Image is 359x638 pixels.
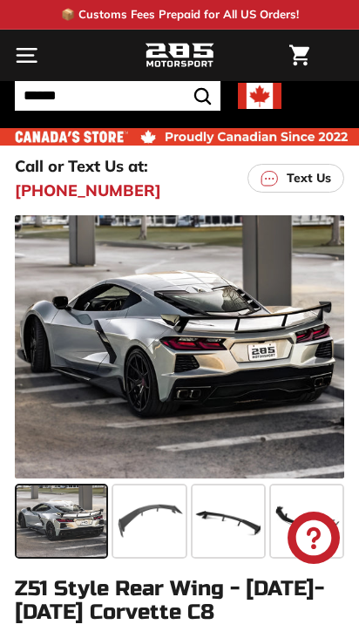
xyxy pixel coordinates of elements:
img: Logo_285_Motorsport_areodynamics_components [145,41,214,71]
inbox-online-store-chat: Shopify online store chat [282,512,345,568]
p: 📦 Customs Fees Prepaid for All US Orders! [61,6,299,24]
a: [PHONE_NUMBER] [15,179,161,202]
a: Text Us [247,164,344,193]
p: Text Us [287,169,331,187]
h1: Z51 Style Rear Wing - [DATE]-[DATE] Corvette C8 [15,578,344,624]
p: Call or Text Us at: [15,154,148,178]
input: Search [15,81,220,111]
a: Cart [281,31,318,80]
